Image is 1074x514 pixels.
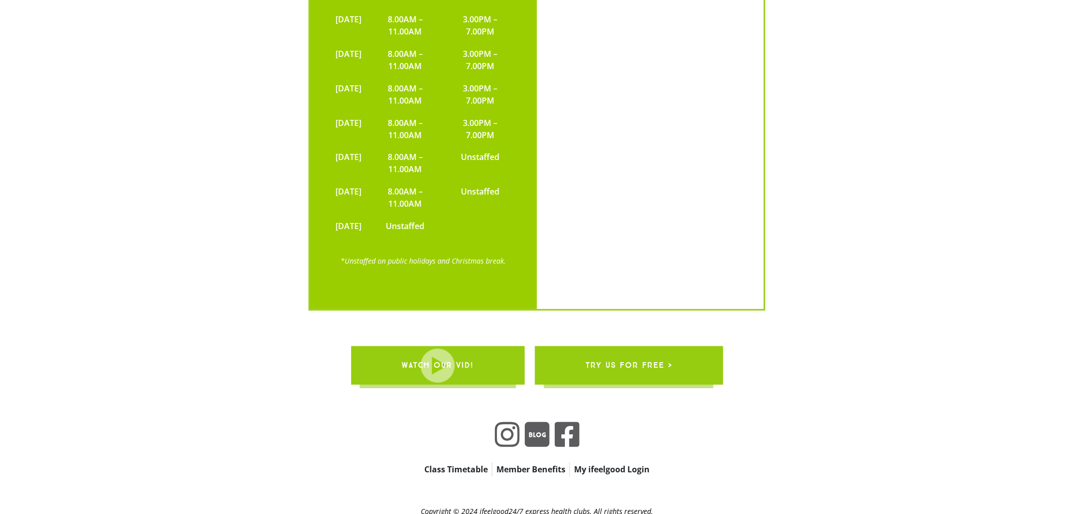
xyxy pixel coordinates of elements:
td: 3.00PM – 7.00PM [444,43,517,77]
td: [DATE] [330,43,366,77]
td: 8.00AM – 11.00AM [366,146,444,181]
a: *Unstaffed on public holidays and Christmas break. [341,256,507,266]
td: 8.00AM – 11.00AM [366,43,444,77]
a: My ifeelgood Login [570,463,654,477]
td: 8.00AM – 11.00AM [366,8,444,43]
td: Unstaffed [444,181,517,215]
span: WATCH OUR VID! [402,351,474,380]
td: Unstaffed [366,215,444,238]
a: Class Timetable [420,463,492,477]
td: [DATE] [330,112,366,146]
a: try us for free > [535,346,723,385]
td: 3.00PM – 7.00PM [444,8,517,43]
nav: apbct__label_id__gravity_form [364,463,710,477]
a: Member Benefits [492,463,569,477]
td: [DATE] [330,77,366,112]
td: 8.00AM – 11.00AM [366,112,444,146]
td: 8.00AM – 11.00AM [366,181,444,215]
td: [DATE] [330,215,366,238]
td: 3.00PM – 7.00PM [444,77,517,112]
td: [DATE] [330,181,366,215]
td: Unstaffed [444,146,517,181]
td: [DATE] [330,146,366,181]
td: [DATE] [330,8,366,43]
td: 3.00PM – 7.00PM [444,112,517,146]
span: try us for free > [586,351,673,380]
td: 8.00AM – 11.00AM [366,77,444,112]
a: WATCH OUR VID! [351,346,525,385]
